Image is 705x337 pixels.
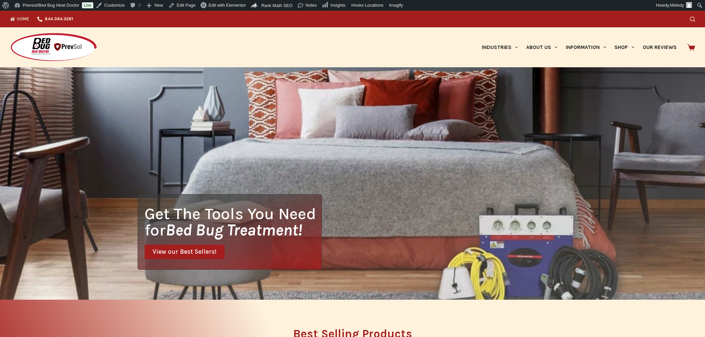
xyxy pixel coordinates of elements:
span: Rank Math SEO [261,3,293,8]
a: View our Best Sellers! [145,245,225,259]
a: Information [562,27,610,67]
a: Our Reviews [638,27,681,67]
a: Live [82,2,93,8]
i: Bed Bug Treatment! [166,220,302,239]
a: About Us [522,27,561,67]
h1: Get The Tools You Need for [145,205,322,238]
a: Home [10,11,33,27]
nav: Top Menu [10,11,77,27]
span: Melody [670,3,684,8]
a: 844.364.3281 [33,11,77,27]
nav: Primary [477,27,681,67]
a: Industries [477,27,522,67]
button: Search [690,17,695,22]
span: View our Best Sellers! [153,249,217,255]
span: Edit with Elementor [209,3,246,8]
a: Shop [610,27,638,67]
img: Prevsol/Bed Bug Heat Doctor [10,33,97,62]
